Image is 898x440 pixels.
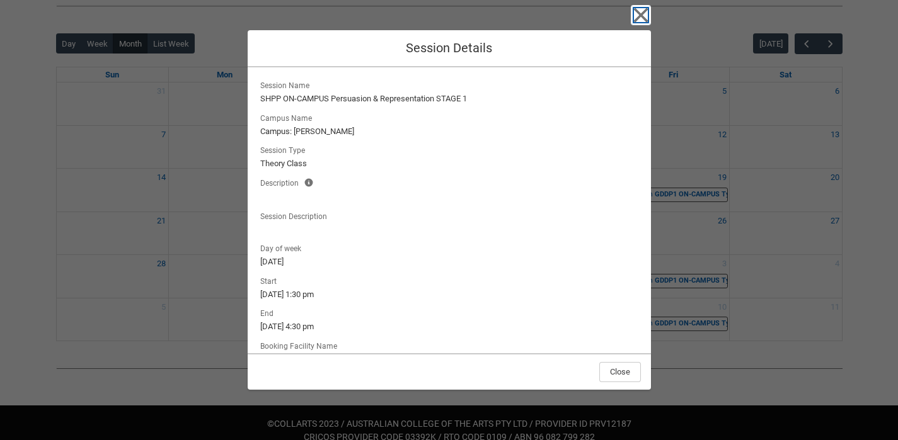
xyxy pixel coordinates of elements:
lightning-formatted-text: Campus: [PERSON_NAME] [260,125,638,138]
span: Description [260,175,304,189]
lightning-formatted-text: [DATE] [260,256,638,268]
button: Close [599,362,641,382]
lightning-formatted-text: Theory Class [260,157,638,170]
span: Session Details [406,40,492,55]
span: Day of week [260,240,306,254]
span: End [260,305,279,319]
span: Session Description [260,208,332,222]
lightning-formatted-text: [DATE] 4:30 pm [260,320,638,333]
span: Session Name [260,77,314,91]
span: Start [260,273,282,287]
span: Session Type [260,142,310,156]
lightning-formatted-text: SHPP ON-CAMPUS Persuasion & Representation STAGE 1 [260,93,638,105]
span: Booking Facility Name [260,338,342,352]
lightning-formatted-text: [DATE] 1:30 pm [260,288,638,301]
span: Campus Name [260,110,317,124]
button: Close [631,5,651,25]
lightning-formatted-text: Studio 11 ([PERSON_NAME]. L1) (capacity xppl) [260,353,638,366]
